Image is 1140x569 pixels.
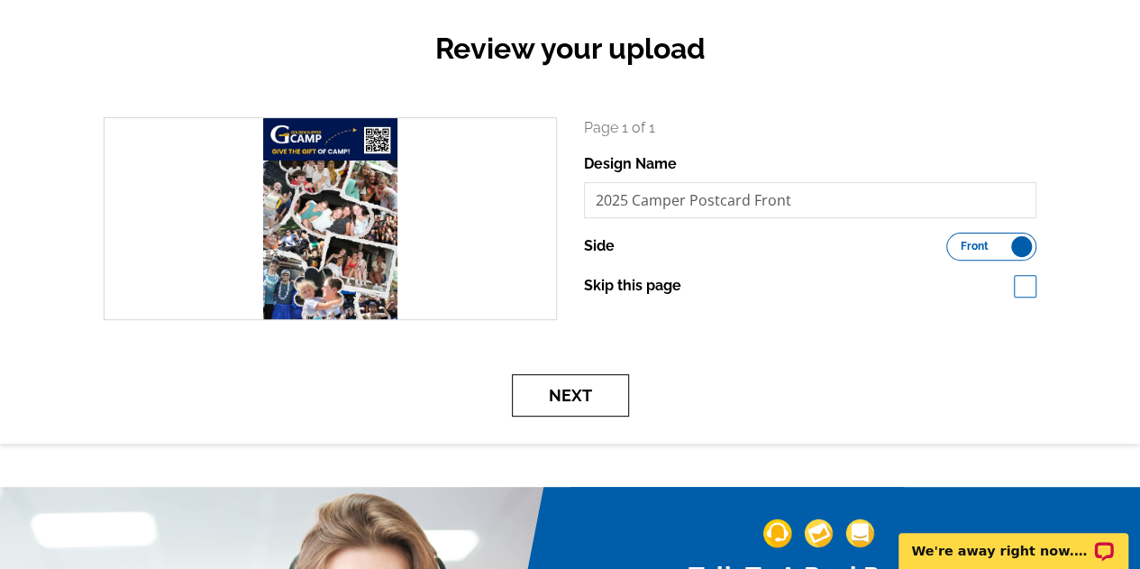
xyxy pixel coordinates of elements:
[512,374,629,417] button: Next
[584,182,1037,218] input: File Name
[584,153,677,175] label: Design Name
[584,275,681,297] label: Skip this page
[584,117,1037,139] p: Page 1 of 1
[90,32,1050,66] h2: Review your upload
[804,519,833,547] img: support-img-2.png
[887,512,1140,569] iframe: LiveChat chat widget
[961,242,989,251] span: Front
[584,235,615,257] label: Side
[762,519,791,547] img: support-img-1.png
[845,519,874,547] img: support-img-3_1.png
